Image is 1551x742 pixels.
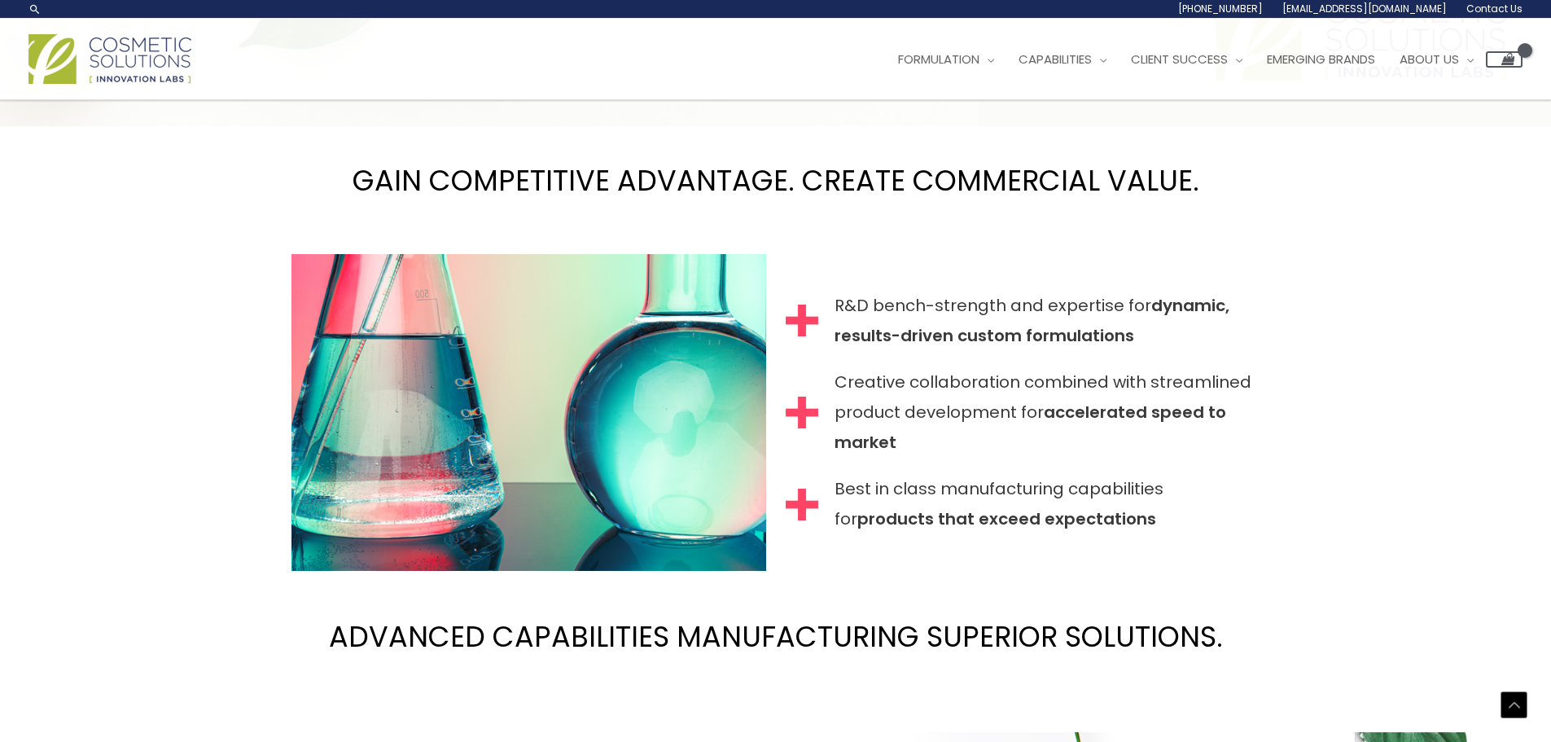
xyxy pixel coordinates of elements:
span: Best in class manufacturing capabilities for [835,474,1260,534]
span: About Us [1400,50,1459,68]
a: Formulation [886,35,1006,84]
strong: dynamic, results-driven custom formulations [835,294,1229,347]
span: R&D bench-strength and expertise for [835,291,1260,351]
a: Capabilities [1006,35,1119,84]
a: Search icon link [28,2,42,15]
a: About Us [1387,35,1486,84]
img: Plus Icon [786,397,818,429]
strong: products that exceed expectations [857,507,1156,530]
a: View Shopping Cart, empty [1486,51,1523,68]
span: Creative collaboration combined with streamlined product development for [835,367,1260,458]
img: Plus Icon [786,489,818,521]
img: Competitive Advantage [291,254,766,570]
span: Capabilities [1019,50,1092,68]
span: Formulation [898,50,979,68]
span: [EMAIL_ADDRESS][DOMAIN_NAME] [1282,2,1447,15]
span: Contact Us [1466,2,1523,15]
span: Client Success [1131,50,1228,68]
img: Cosmetic Solutions Logo [28,34,191,84]
a: Emerging Brands [1255,35,1387,84]
nav: Site Navigation [874,35,1523,84]
img: Plus Icon [786,305,818,337]
span: Emerging Brands [1267,50,1375,68]
a: Client Success [1119,35,1255,84]
span: [PHONE_NUMBER] [1178,2,1263,15]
